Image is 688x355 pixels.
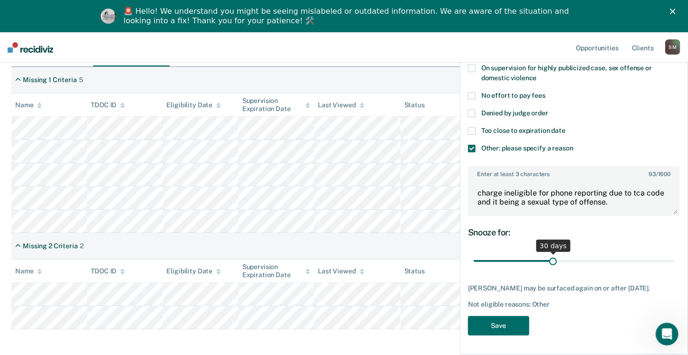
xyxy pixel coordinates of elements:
[91,101,125,109] div: TDOC ID
[91,267,125,275] div: TDOC ID
[574,32,621,63] a: Opportunities
[649,171,656,177] span: 93
[665,39,680,55] div: S M
[469,167,679,177] label: Enter at least 3 characters
[167,267,221,275] div: Eligibility Date
[101,9,116,24] img: Profile image for Kim
[649,171,670,177] span: / 1600
[242,263,310,279] div: Supervision Expiration Date
[468,227,680,238] div: Snooze for:
[167,101,221,109] div: Eligibility Date
[481,92,545,99] span: No effort to pay fees
[318,267,364,275] div: Last Viewed
[79,76,83,84] div: 5
[670,9,679,14] div: Close
[536,240,571,252] div: 30 days
[404,267,425,275] div: Status
[469,180,679,215] textarea: charge ineligible for phone reporting due to tca code and it being a sexual type of offense.
[468,284,680,292] div: [PERSON_NAME] may be surfaced again on or after [DATE].
[468,316,529,336] button: Save
[404,101,425,109] div: Status
[124,7,572,26] div: 🚨 Hello! We understand you might be seeing mislabeled or outdated information. We are aware of th...
[630,32,656,63] a: Clients
[15,101,42,109] div: Name
[23,76,76,84] div: Missing 1 Criteria
[481,127,565,134] span: Too close to expiration date
[15,267,42,275] div: Name
[80,242,84,250] div: 2
[318,101,364,109] div: Last Viewed
[481,64,652,82] span: On supervision for highly publicized case, sex offense or domestic violence
[481,144,573,152] span: Other: please specify a reason
[8,42,53,53] img: Recidiviz
[468,300,680,308] div: Not eligible reasons: Other
[656,323,678,346] iframe: Intercom live chat
[242,97,310,113] div: Supervision Expiration Date
[481,109,548,117] span: Denied by judge order
[23,242,77,250] div: Missing 2 Criteria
